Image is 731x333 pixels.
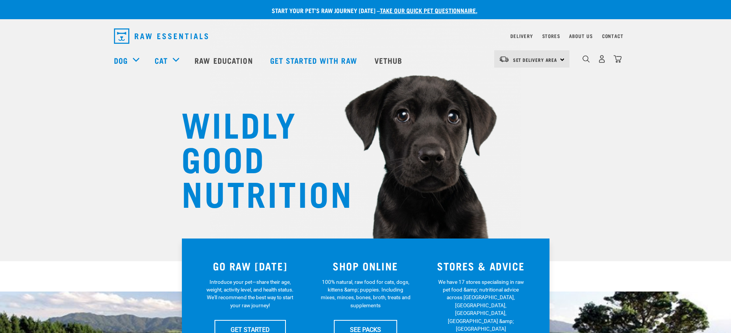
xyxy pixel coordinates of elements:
h1: WILDLY GOOD NUTRITION [182,106,335,209]
a: take our quick pet questionnaire. [380,8,477,12]
p: Introduce your pet—share their age, weight, activity level, and health status. We'll recommend th... [205,278,295,310]
a: Dog [114,55,128,66]
a: Stores [542,35,560,37]
h3: STORES & ADVICE [428,260,534,272]
h3: SHOP ONLINE [312,260,419,272]
span: Set Delivery Area [513,58,558,61]
p: 100% natural, raw food for cats, dogs, kittens &amp; puppies. Including mixes, minces, bones, bro... [320,278,411,310]
img: home-icon-1@2x.png [582,55,590,63]
a: About Us [569,35,592,37]
p: We have 17 stores specialising in raw pet food &amp; nutritional advice across [GEOGRAPHIC_DATA],... [436,278,526,333]
img: Raw Essentials Logo [114,28,208,44]
img: home-icon@2x.png [614,55,622,63]
img: user.png [598,55,606,63]
a: Cat [155,55,168,66]
a: Vethub [367,45,412,76]
nav: dropdown navigation [108,25,624,47]
img: van-moving.png [499,56,509,63]
h3: GO RAW [DATE] [197,260,304,272]
a: Get started with Raw [262,45,367,76]
a: Delivery [510,35,533,37]
a: Raw Education [187,45,262,76]
a: Contact [602,35,624,37]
